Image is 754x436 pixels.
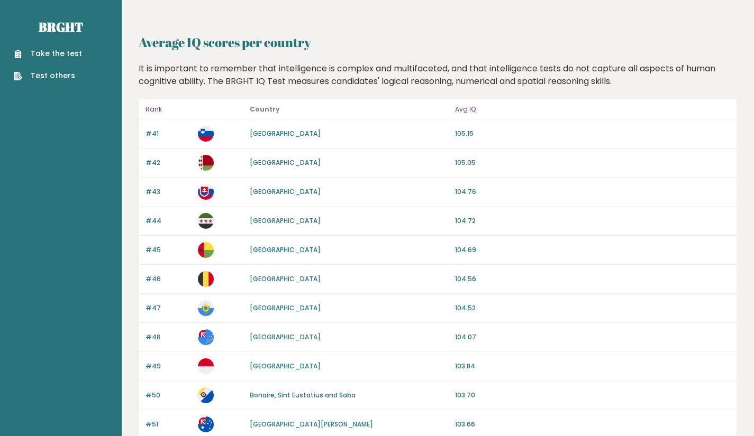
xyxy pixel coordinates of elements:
p: 104.76 [455,187,730,197]
img: by.svg [198,155,214,171]
img: bq.svg [198,387,214,403]
a: [GEOGRAPHIC_DATA] [250,158,321,167]
p: #44 [146,216,192,226]
p: 103.84 [455,361,730,371]
a: [GEOGRAPHIC_DATA] [250,216,321,225]
img: sy.svg [198,213,214,229]
p: #49 [146,361,192,371]
a: [GEOGRAPHIC_DATA] [250,274,321,283]
p: #45 [146,245,192,255]
p: #50 [146,391,192,400]
a: [GEOGRAPHIC_DATA] [250,361,321,370]
p: 104.07 [455,332,730,342]
p: #46 [146,274,192,284]
a: [GEOGRAPHIC_DATA] [250,303,321,312]
p: #51 [146,420,192,429]
a: [GEOGRAPHIC_DATA] [250,245,321,254]
img: tv.svg [198,329,214,345]
p: 103.66 [455,420,730,429]
a: [GEOGRAPHIC_DATA] [250,129,321,138]
h2: Average IQ scores per country [139,33,737,52]
a: Test others [14,70,82,81]
p: #42 [146,158,192,168]
p: Rank [146,103,192,116]
p: 104.52 [455,303,730,313]
p: 104.69 [455,245,730,255]
b: Country [250,105,280,114]
p: 104.56 [455,274,730,284]
p: 105.05 [455,158,730,168]
a: Brght [39,18,83,35]
p: 104.72 [455,216,730,226]
img: si.svg [198,126,214,142]
a: [GEOGRAPHIC_DATA][PERSON_NAME] [250,420,373,429]
img: sm.svg [198,300,214,316]
a: [GEOGRAPHIC_DATA] [250,187,321,196]
img: hm.svg [198,416,214,432]
img: gw.svg [198,242,214,258]
p: Avg IQ [455,103,730,116]
p: #47 [146,303,192,313]
a: [GEOGRAPHIC_DATA] [250,332,321,341]
img: mc.svg [198,358,214,374]
div: It is important to remember that intelligence is complex and multifaceted, and that intelligence ... [135,62,741,88]
p: 105.15 [455,129,730,138]
a: Take the test [14,48,82,59]
p: 103.70 [455,391,730,400]
img: be.svg [198,271,214,287]
img: sk.svg [198,184,214,200]
p: #43 [146,187,192,197]
p: #41 [146,129,192,138]
p: #48 [146,332,192,342]
a: Bonaire, Sint Eustatius and Saba [250,391,356,400]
